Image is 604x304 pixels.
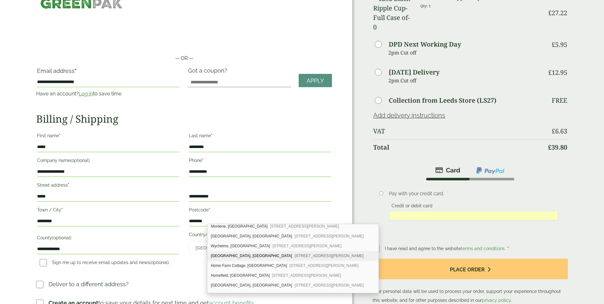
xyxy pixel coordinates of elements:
[552,40,567,49] bdi: 5.95
[207,222,379,231] div: Mordene, Little Heath
[37,68,179,77] label: Email address
[207,290,379,300] div: Rose Villa, Little Heath
[482,298,511,303] a: privacy policy
[36,55,332,62] p: — OR —
[373,139,543,155] th: Total
[373,112,445,119] a: Add delivery instructions
[273,244,341,248] span: [STREET_ADDRESS][PERSON_NAME]
[196,241,312,255] span: United Kingdom (UK)
[420,3,431,8] small: Qty: 1
[295,254,363,258] span: [STREET_ADDRESS][PERSON_NAME]
[49,280,129,288] p: Deliver to a different address?
[59,133,61,138] abbr: required
[188,67,230,77] label: Got a coupon?
[189,230,331,241] label: Country/Region
[373,124,543,139] th: VAT
[295,234,363,238] span: [STREET_ADDRESS][PERSON_NAME]
[189,205,331,216] label: Postcode
[68,183,69,188] abbr: required
[207,261,379,271] div: Home Farm Cottage, Little Heath
[189,241,331,254] span: Country/Region
[207,251,379,261] div: Brook Farm, Little Heath
[209,207,210,212] abbr: required
[435,166,460,174] img: stripe.png
[37,260,172,267] label: Sign me up to receive email updates and news
[207,281,379,290] div: Little Heath Farm, Little Heath
[79,91,93,97] a: Log in
[37,181,179,191] label: Street address
[295,283,363,288] span: [STREET_ADDRESS][PERSON_NAME]
[52,235,71,240] span: (optional)
[389,41,461,48] label: DPD Next Working Day
[389,97,497,104] label: Collection from Leeds Store (LS27)
[548,68,552,77] span: £
[37,233,179,244] label: County
[37,131,179,142] label: First name
[207,271,379,281] div: Homefield, Little Heath
[36,90,180,98] p: Have an account? to save time
[75,68,76,74] abbr: required
[37,205,179,216] label: Town / City
[70,158,90,163] span: (optional)
[548,143,551,152] span: £
[189,156,331,167] label: Phone
[388,76,543,85] p: 2pm Cut off
[552,97,567,104] p: Free
[37,156,179,167] label: Company name
[385,246,506,251] span: I have read and agree to the website
[40,259,47,266] input: Sign me up to receive email updates and news(optional)
[552,127,555,135] span: £
[272,273,341,278] span: [STREET_ADDRESS][PERSON_NAME]
[391,213,556,218] iframe: Secure card payment input frame
[189,131,331,142] label: Last name
[507,246,509,251] abbr: required
[307,77,324,84] span: Apply
[548,9,567,17] bdi: 27.22
[388,48,543,57] p: 2pm Cut off
[36,113,332,125] h2: Billing / Shipping
[389,69,439,75] label: [DATE] Delivery
[552,40,555,49] span: £
[207,241,379,251] div: Wychelms, Little Heath
[36,34,332,47] iframe: Secure payment button frame
[389,190,558,197] p: Pay with your credit card.
[389,203,435,210] label: Credit or debit card
[211,133,212,138] abbr: required
[373,259,568,279] button: Place order
[552,127,567,135] bdi: 6.63
[207,231,379,241] div: Birch Tree Farm, Little Heath
[202,158,204,163] abbr: required
[61,207,63,212] abbr: required
[548,9,552,17] span: £
[289,263,358,268] span: [STREET_ADDRESS][PERSON_NAME]
[548,143,567,152] bdi: 39.80
[548,68,567,77] bdi: 12.95
[461,246,505,251] a: terms and conditions
[270,224,339,229] span: [STREET_ADDRESS][PERSON_NAME]
[476,166,505,175] img: ppcp-gateway.png
[299,74,332,87] a: Apply
[150,260,169,265] span: (optional)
